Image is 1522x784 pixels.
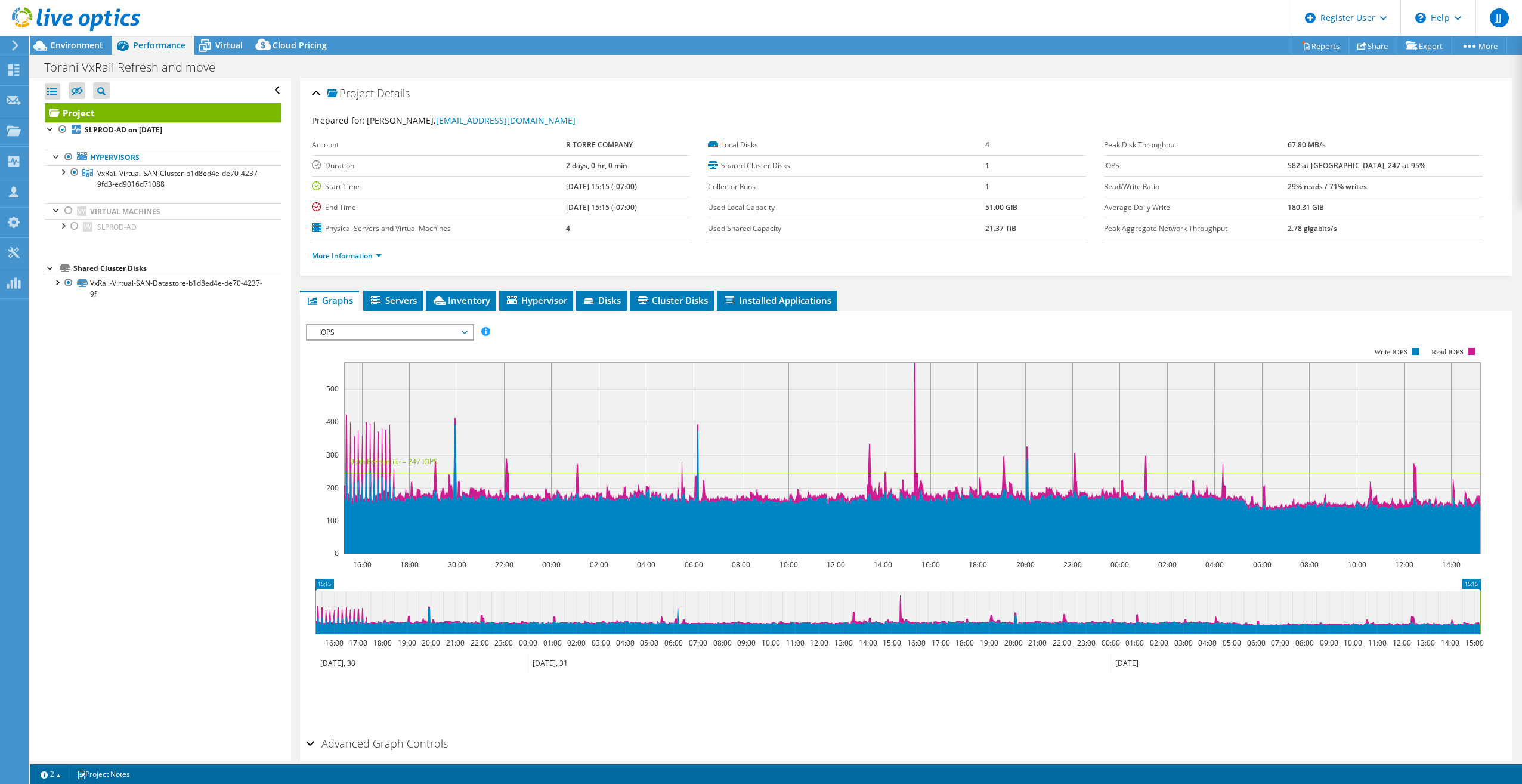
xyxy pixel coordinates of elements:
text: 15:00 [1465,638,1483,648]
a: Hypervisors [45,150,281,165]
a: Export [1397,36,1452,55]
text: 21:00 [1028,638,1046,648]
text: 01:00 [1125,638,1143,648]
a: SLPROD-AD [45,219,281,234]
text: 23:00 [494,638,512,648]
b: 1 [985,181,989,192]
span: Installed Applications [723,294,831,306]
text: 12:00 [1394,560,1413,570]
text: 17:00 [348,638,367,648]
text: 01:00 [543,638,561,648]
text: Write IOPS [1374,348,1407,356]
text: 08:00 [1300,560,1318,570]
b: 29% reads / 71% writes [1288,181,1367,192]
text: 12:00 [1392,638,1410,648]
a: More [1452,36,1507,55]
a: SLPROD-AD on [DATE] [45,122,281,138]
text: 100 [326,516,339,526]
text: 10:00 [761,638,779,648]
text: 02:00 [589,560,608,570]
text: 02:00 [567,638,585,648]
text: 22:00 [470,638,488,648]
text: 22:00 [1052,638,1071,648]
label: Shared Cluster Disks [708,160,985,172]
text: 20:00 [421,638,440,648]
b: 2.78 gigabits/s [1288,223,1337,233]
text: 16:00 [324,638,343,648]
text: 02:00 [1149,638,1168,648]
text: 22:00 [1063,560,1081,570]
text: 95th Percentile = 247 IOPS [350,456,438,467]
b: 582 at [GEOGRAPHIC_DATA], 247 at 95% [1288,160,1425,171]
span: Graphs [306,294,353,306]
text: 14:00 [1440,638,1459,648]
text: 06:00 [1246,638,1265,648]
h2: Advanced Graph Controls [306,731,448,755]
label: Used Local Capacity [708,202,985,214]
text: 21:00 [446,638,464,648]
text: 14:00 [873,560,892,570]
label: Average Daily Write [1104,202,1287,214]
b: 4 [566,223,570,233]
text: 04:00 [636,560,655,570]
b: 21.37 TiB [985,223,1016,233]
span: SLPROD-AD [97,222,137,232]
label: Local Disks [708,139,985,151]
label: Duration [312,160,566,172]
b: 180.31 GiB [1288,202,1324,212]
a: Project Notes [69,767,138,782]
text: 04:00 [1205,560,1223,570]
a: Virtual Machines [45,203,281,219]
span: IOPS [313,325,466,339]
label: Account [312,139,566,151]
b: R TORRE COMPANY [566,140,633,150]
span: Project [327,88,374,100]
b: 1 [985,160,989,171]
b: 67.80 MB/s [1288,140,1326,150]
b: [DATE] 15:15 (-07:00) [566,202,637,212]
span: Cluster Disks [636,294,708,306]
b: 2 days, 0 hr, 0 min [566,160,627,171]
text: 11:00 [1368,638,1386,648]
text: 00:00 [1110,560,1128,570]
span: VxRail-Virtual-SAN-Cluster-b1d8ed4e-de70-4237-9fd3-ed9016d71088 [97,168,260,189]
text: 20:00 [1004,638,1022,648]
span: Virtual [215,39,243,51]
text: 07:00 [1270,638,1289,648]
text: 200 [326,483,339,493]
div: Shared Cluster Disks [73,261,281,276]
text: 00:00 [518,638,537,648]
text: 04:00 [615,638,634,648]
span: Disks [582,294,621,306]
text: 05:00 [639,638,658,648]
text: 14:00 [1441,560,1460,570]
text: 13:00 [834,638,852,648]
label: Used Shared Capacity [708,223,985,234]
span: Hypervisor [505,294,567,306]
text: 20:00 [447,560,466,570]
text: 18:00 [373,638,391,648]
text: 18:00 [400,560,418,570]
a: Reports [1292,36,1349,55]
text: 400 [326,416,339,427]
text: 06:00 [664,638,682,648]
h1: Torani VxRail Refresh and move [39,61,234,74]
text: Read IOPS [1431,348,1464,356]
text: 11:00 [785,638,804,648]
text: 19:00 [397,638,416,648]
span: Environment [51,39,103,51]
text: 10:00 [779,560,797,570]
label: Start Time [312,181,566,193]
text: 14:00 [858,638,877,648]
label: Prepared for: [312,115,365,126]
a: VxRail-Virtual-SAN-Datastore-b1d8ed4e-de70-4237-9f [45,276,281,302]
span: Servers [369,294,417,306]
svg: \n [1415,13,1426,23]
label: Physical Servers and Virtual Machines [312,223,566,234]
label: Collector Runs [708,181,985,193]
b: SLPROD-AD on [DATE] [85,125,162,135]
text: 16:00 [352,560,371,570]
text: 07:00 [688,638,707,648]
b: [DATE] 15:15 (-07:00) [566,181,637,192]
text: 08:00 [731,560,750,570]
